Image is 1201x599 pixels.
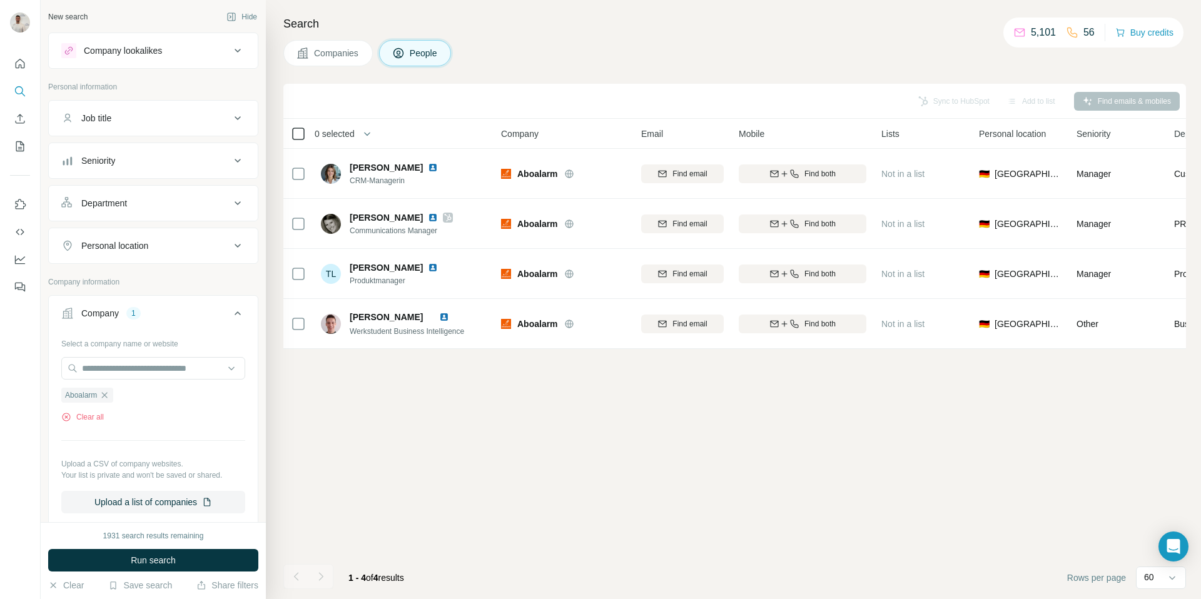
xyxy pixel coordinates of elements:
img: LinkedIn logo [439,312,449,322]
span: CRM-Managerin [350,175,453,186]
span: Produktmanager [350,275,453,286]
div: Personal location [81,239,148,252]
button: Find email [641,164,724,183]
span: Not in a list [881,269,925,279]
span: Lists [881,128,899,140]
button: Find email [641,264,724,283]
button: Company1 [49,298,258,333]
button: Clear [48,579,84,591]
p: Your list is private and won't be saved or shared. [61,470,245,481]
button: Enrich CSV [10,108,30,130]
span: [GEOGRAPHIC_DATA] [995,268,1062,280]
p: 56 [1083,25,1095,40]
span: Not in a list [881,219,925,229]
button: Share filters [196,579,258,591]
img: Avatar [321,214,341,234]
button: Use Surfe API [10,221,30,243]
span: [GEOGRAPHIC_DATA] [995,168,1062,180]
button: Find both [739,164,866,183]
span: [PERSON_NAME] [350,261,423,274]
span: Communications Manager [350,225,453,236]
span: Not in a list [881,319,925,329]
p: Upload a CSV of company websites. [61,458,245,470]
img: Avatar [321,314,341,334]
span: Manager [1077,169,1111,179]
span: Aboalarm [517,318,558,330]
span: Find email [672,218,707,229]
button: Find email [641,214,724,233]
span: Seniority [1077,128,1110,140]
button: Company lookalikes [49,36,258,66]
span: Other [1077,319,1098,329]
span: Find both [804,218,836,229]
span: [PERSON_NAME] [350,161,423,174]
button: Dashboard [10,248,30,271]
p: 5,101 [1031,25,1056,40]
span: 1 - 4 [348,573,366,583]
button: Run search [48,549,258,571]
span: [PERSON_NAME] [350,312,423,322]
span: People [410,47,438,59]
span: 🇩🇪 [979,168,990,180]
span: 4 [373,573,378,583]
div: 1 [126,308,141,319]
span: Find email [672,168,707,179]
button: Department [49,188,258,218]
span: Mobile [739,128,764,140]
span: Personal location [979,128,1046,140]
button: Search [10,80,30,103]
span: Aboalarm [65,390,97,401]
button: Clear all [61,411,104,423]
span: Find email [672,318,707,330]
span: Companies [314,47,360,59]
span: 0 selected [315,128,355,140]
div: 1931 search results remaining [103,530,204,541]
span: of [366,573,373,583]
span: results [348,573,404,583]
img: LinkedIn logo [428,163,438,173]
img: Logo of Aboalarm [501,269,511,279]
span: Run search [131,554,176,566]
p: Personal information [48,81,258,93]
span: 🇩🇪 [979,218,990,230]
h4: Search [283,15,1186,33]
span: [GEOGRAPHIC_DATA] [995,318,1062,330]
img: Avatar [321,164,341,184]
button: Seniority [49,146,258,176]
button: Job title [49,103,258,133]
div: Job title [81,112,111,124]
span: Not in a list [881,169,925,179]
button: Find both [739,214,866,233]
button: Find email [641,315,724,333]
div: Select a company name or website [61,333,245,350]
p: 60 [1144,571,1154,583]
span: Aboalarm [517,268,558,280]
div: TL [321,264,341,284]
button: Find both [739,315,866,333]
span: Rows per page [1067,571,1126,584]
span: Email [641,128,663,140]
span: [GEOGRAPHIC_DATA] [995,218,1062,230]
span: Find email [672,268,707,279]
span: Aboalarm [517,218,558,230]
img: Avatar [10,13,30,33]
button: Feedback [10,276,30,298]
button: Hide [218,8,266,26]
span: Find both [804,168,836,179]
button: Use Surfe on LinkedIn [10,193,30,216]
div: Department [81,197,127,209]
div: Seniority [81,154,115,167]
span: Find both [804,318,836,330]
div: Company lookalikes [84,44,162,57]
span: Company [501,128,539,140]
button: Quick start [10,53,30,75]
p: Company information [48,276,258,288]
button: My lists [10,135,30,158]
span: Aboalarm [517,168,558,180]
img: Logo of Aboalarm [501,169,511,179]
button: Buy credits [1115,24,1173,41]
div: Company [81,307,119,320]
button: Save search [108,579,172,591]
button: Upload a list of companies [61,491,245,513]
span: Manager [1077,219,1111,229]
